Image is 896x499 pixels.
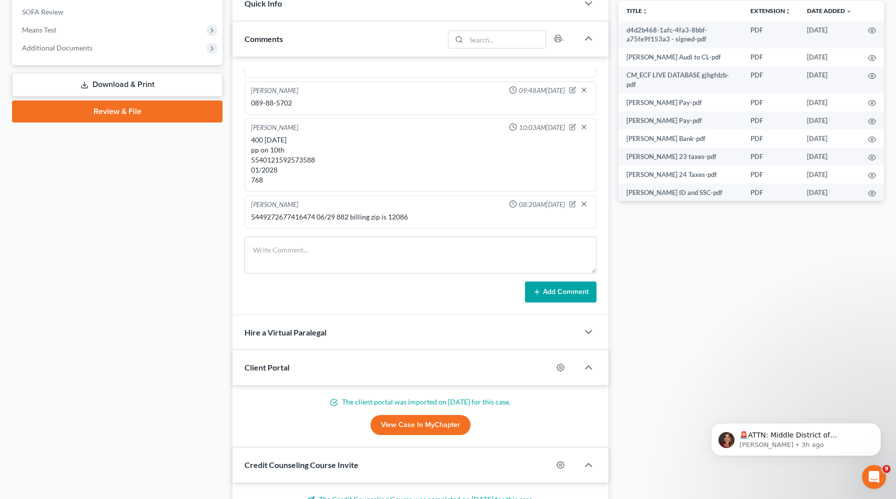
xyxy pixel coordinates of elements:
td: PDF [742,21,799,48]
td: [DATE] [799,93,860,111]
i: unfold_more [785,8,791,14]
td: PDF [742,111,799,129]
td: [DATE] [799,48,860,66]
td: PDF [742,48,799,66]
td: PDF [742,93,799,111]
span: SOFA Review [22,7,63,16]
td: [PERSON_NAME] 24 Taxes-pdf [618,165,742,183]
td: [PERSON_NAME] 23 taxes-pdf [618,147,742,165]
td: PDF [742,165,799,183]
td: [PERSON_NAME] Audi to CL-pdf [618,48,742,66]
td: d4d2b468-1afc-4fa3-8bbf-a75fe9f153a3 - signed-pdf [618,21,742,48]
td: [PERSON_NAME] Pay-pdf [618,93,742,111]
a: Review & File [12,100,222,122]
a: Titleunfold_more [626,7,648,14]
input: Search... [466,31,545,48]
td: [PERSON_NAME] ID and SSC-pdf [618,183,742,201]
iframe: Intercom live chat [862,465,886,489]
span: 10:03AM[DATE] [519,123,565,132]
span: Additional Documents [22,43,92,52]
a: Extensionunfold_more [750,7,791,14]
a: View Case in MyChapter [370,415,470,435]
td: [DATE] [799,165,860,183]
div: 400 [DATE] pp on 10th 5540121592573588 01/2028 768 [251,135,590,185]
td: [DATE] [799,21,860,48]
span: Credit Counseling Course Invite [244,460,358,469]
iframe: Intercom notifications message [696,402,896,472]
span: Comments [244,34,283,43]
span: Client Portal [244,362,289,372]
a: Download & Print [12,73,222,96]
i: expand_more [846,8,852,14]
td: [DATE] [799,183,860,201]
td: [DATE] [799,111,860,129]
td: PDF [742,129,799,147]
td: [DATE] [799,147,860,165]
span: Hire a Virtual Paralegal [244,327,326,337]
td: PDF [742,183,799,201]
td: [PERSON_NAME] Bank-pdf [618,129,742,147]
span: Means Test [22,25,56,34]
div: 089-88-5702 [251,98,590,108]
td: PDF [742,147,799,165]
div: 5449272677416474 06/29 882 billing zip is 12086 [251,212,590,222]
p: The client portal was imported on [DATE] for this case. [244,397,596,407]
td: [DATE] [799,129,860,147]
i: unfold_more [642,8,648,14]
td: CM_ECF LIVE DATABASE gjhgfdzb-pdf [618,66,742,94]
div: [PERSON_NAME] [251,86,298,96]
td: [DATE] [799,66,860,94]
span: 08:20AM[DATE] [519,200,565,209]
div: [PERSON_NAME] [251,123,298,133]
span: 9 [882,465,890,473]
td: [PERSON_NAME] Pay-pdf [618,111,742,129]
a: SOFA Review [14,3,222,21]
span: 09:48AM[DATE] [519,86,565,95]
td: PDF [742,66,799,94]
button: Add Comment [525,281,596,302]
div: [PERSON_NAME] [251,200,298,210]
a: Date Added expand_more [807,7,852,14]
